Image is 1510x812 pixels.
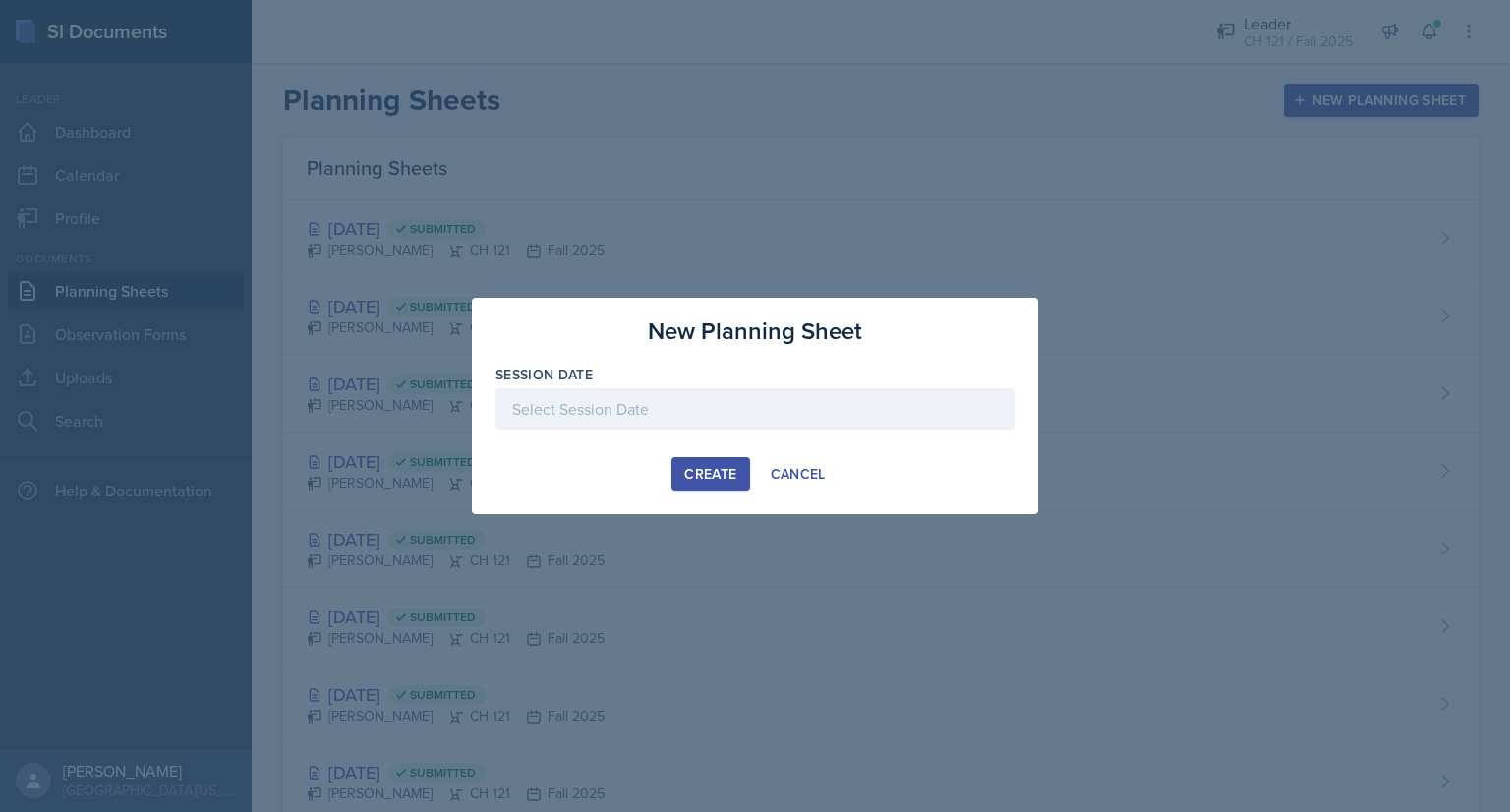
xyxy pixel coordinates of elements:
[671,457,749,491] button: Create
[758,457,839,491] button: Cancel
[771,466,826,482] div: Cancel
[684,466,736,482] div: Create
[495,365,593,384] label: Session Date
[648,314,862,349] h3: New Planning Sheet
